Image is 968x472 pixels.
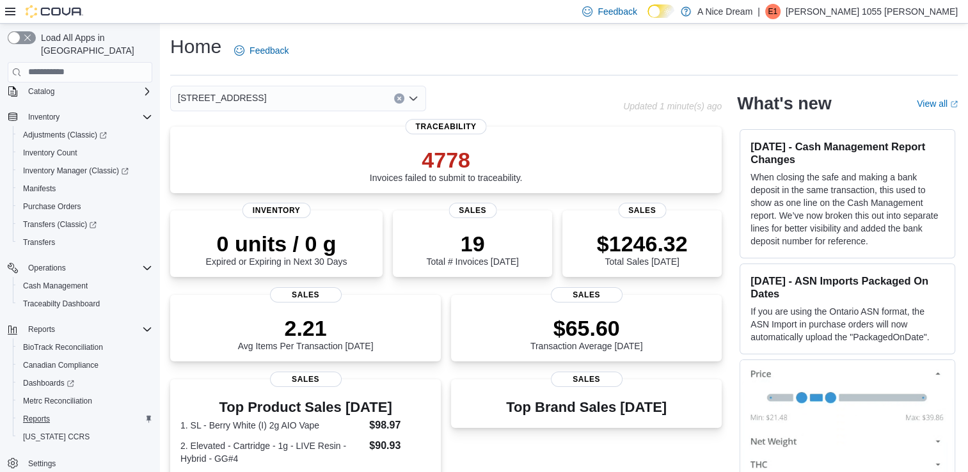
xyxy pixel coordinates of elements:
span: E1 [768,4,777,19]
span: Reports [23,414,50,424]
button: Reports [13,410,157,428]
span: [STREET_ADDRESS] [178,90,266,106]
dd: $98.97 [369,418,431,433]
span: Catalog [28,86,54,97]
span: Cash Management [23,281,88,291]
span: Purchase Orders [23,201,81,212]
a: Purchase Orders [18,199,86,214]
a: Reports [18,411,55,427]
span: BioTrack Reconciliation [23,342,103,352]
button: Inventory Count [13,144,157,162]
button: Inventory [3,108,157,126]
a: [US_STATE] CCRS [18,429,95,444]
span: Sales [551,372,623,387]
dt: 2. Elevated - Cartridge - 1g - LIVE Resin - Hybrid - GG#4 [180,439,364,465]
h3: [DATE] - Cash Management Report Changes [750,140,944,166]
span: Inventory Count [23,148,77,158]
span: Traceabilty Dashboard [23,299,100,309]
p: | [758,4,760,19]
a: Transfers (Classic) [13,216,157,233]
span: Canadian Compliance [18,358,152,373]
h2: What's new [737,93,831,114]
a: View allExternal link [917,98,958,109]
span: Sales [551,287,623,303]
svg: External link [950,100,958,108]
button: Catalog [23,84,60,99]
span: Reports [28,324,55,334]
span: Manifests [23,184,56,194]
span: Sales [618,203,666,218]
span: Transfers (Classic) [23,219,97,230]
a: Inventory Manager (Classic) [18,163,134,178]
a: Adjustments (Classic) [13,126,157,144]
p: When closing the safe and making a bank deposit in the same transaction, this used to show as one... [750,171,944,248]
span: Reports [23,322,152,337]
p: 19 [426,231,518,256]
span: Metrc Reconciliation [18,393,152,409]
p: If you are using the Ontario ASN format, the ASN Import in purchase orders will now automatically... [750,305,944,343]
span: Dashboards [18,375,152,391]
a: Adjustments (Classic) [18,127,112,143]
button: BioTrack Reconciliation [13,338,157,356]
a: Traceabilty Dashboard [18,296,105,311]
p: [PERSON_NAME] 1055 [PERSON_NAME] [786,4,958,19]
a: Settings [23,456,61,471]
button: Catalog [3,83,157,100]
div: Expired or Expiring in Next 30 Days [206,231,347,267]
button: Inventory [23,109,65,125]
span: Inventory [28,112,60,122]
button: Canadian Compliance [13,356,157,374]
a: Inventory Manager (Classic) [13,162,157,180]
p: 0 units / 0 g [206,231,347,256]
div: Avg Items Per Transaction [DATE] [238,315,374,351]
a: Dashboards [18,375,79,391]
span: Transfers (Classic) [18,217,152,232]
button: Reports [3,320,157,338]
button: Settings [3,453,157,472]
dt: 1. SL - Berry White (I) 2g AIO Vape [180,419,364,432]
span: Adjustments (Classic) [23,130,107,140]
span: Catalog [23,84,152,99]
a: Transfers (Classic) [18,217,102,232]
h3: Top Product Sales [DATE] [180,400,431,415]
span: Canadian Compliance [23,360,99,370]
span: Settings [23,455,152,471]
a: Manifests [18,181,61,196]
p: Updated 1 minute(s) ago [623,101,722,111]
p: 2.21 [238,315,374,341]
span: Settings [28,459,56,469]
h1: Home [170,34,221,59]
span: Inventory [242,203,311,218]
span: Sales [270,372,342,387]
span: Cash Management [18,278,152,294]
button: Operations [3,259,157,277]
button: Clear input [394,93,404,104]
span: Purchase Orders [18,199,152,214]
button: Manifests [13,180,157,198]
span: Feedback [250,44,289,57]
span: Transfers [18,235,152,250]
span: Traceabilty Dashboard [18,296,152,311]
h3: [DATE] - ASN Imports Packaged On Dates [750,274,944,300]
span: Inventory Manager (Classic) [23,166,129,176]
button: Cash Management [13,277,157,295]
span: Manifests [18,181,152,196]
a: Cash Management [18,278,93,294]
img: Cova [26,5,83,18]
button: Transfers [13,233,157,251]
span: Operations [23,260,152,276]
p: 4778 [370,147,523,173]
p: $65.60 [530,315,643,341]
button: Open list of options [408,93,418,104]
span: Dashboards [23,378,74,388]
div: Ernest 1055 Montoya [765,4,781,19]
span: Transfers [23,237,55,248]
span: Reports [18,411,152,427]
a: BioTrack Reconciliation [18,340,108,355]
a: Inventory Count [18,145,83,161]
span: Sales [270,287,342,303]
span: Inventory Manager (Classic) [18,163,152,178]
span: [US_STATE] CCRS [23,432,90,442]
div: Total # Invoices [DATE] [426,231,518,267]
div: Invoices failed to submit to traceability. [370,147,523,183]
